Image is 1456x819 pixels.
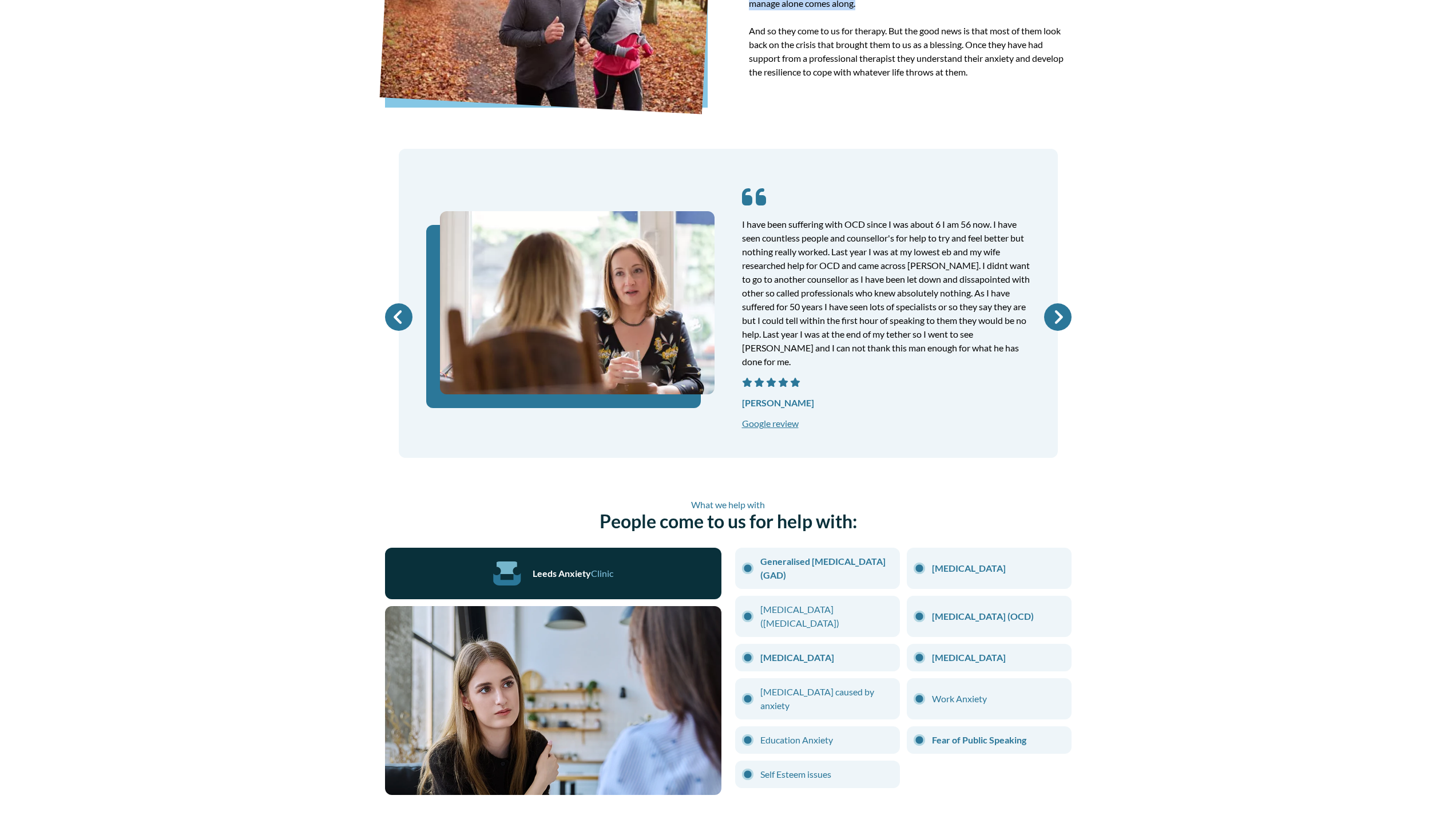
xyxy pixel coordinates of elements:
li: [MEDICAL_DATA] ([MEDICAL_DATA]) [735,596,900,637]
a: [MEDICAL_DATA] [760,651,893,664]
a: [MEDICAL_DATA] [932,651,1065,664]
p: And so they come to us for therapy. But the good news is that most of them look back on the crisi... [749,24,1072,79]
li: Work Anxiety [907,678,1072,719]
span: What we help with [385,499,1072,510]
li: [MEDICAL_DATA] caused by anxiety [735,678,900,719]
p: [PERSON_NAME] [742,389,1030,410]
h2: People come to us for help with: [385,499,1072,532]
a: [MEDICAL_DATA] [932,561,1065,575]
img: Therapy session [385,606,721,796]
li: Education Anxiety [735,726,900,754]
a: Google review [742,418,799,429]
span: Clinic [591,568,613,579]
li: Self Esteem issues [735,761,900,788]
div: Leeds Anxiety [533,568,613,579]
a: Fear of Public Speaking [932,733,1065,747]
a: [MEDICAL_DATA] (OCD) [932,610,1065,623]
p: I have been suffering with OCD since I was about 6 I am 56 now. I have seen countless people and ... [742,211,1030,369]
a: Generalised [MEDICAL_DATA] (GAD) [760,555,893,582]
img: Friends talking [440,211,715,394]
